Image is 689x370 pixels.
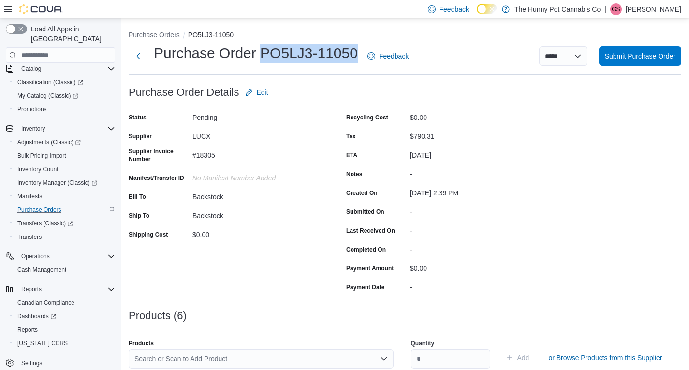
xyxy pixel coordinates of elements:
[14,191,115,202] span: Manifests
[129,310,187,322] h3: Products (6)
[14,104,115,115] span: Promotions
[14,218,115,229] span: Transfers (Classic)
[2,122,119,135] button: Inventory
[17,283,45,295] button: Reports
[129,231,168,238] label: Shipping Cost
[188,31,234,39] button: PO5LJ3-11050
[14,177,101,189] a: Inventory Manager (Classic)
[610,3,622,15] div: Gabi Sampaio
[21,252,50,260] span: Operations
[192,189,322,201] div: Backstock
[346,114,388,121] label: Recycling Cost
[14,324,42,336] a: Reports
[192,148,322,159] div: #18305
[514,3,601,15] p: The Hunny Pot Cannabis Co
[2,356,119,370] button: Settings
[17,152,66,160] span: Bulk Pricing Import
[410,185,540,197] div: [DATE] 2:39 PM
[10,296,119,310] button: Canadian Compliance
[14,150,70,162] a: Bulk Pricing Import
[14,297,115,309] span: Canadian Compliance
[129,148,189,163] label: Supplier Invoice Number
[14,191,46,202] a: Manifests
[129,46,148,66] button: Next
[17,105,47,113] span: Promotions
[21,125,45,133] span: Inventory
[14,136,115,148] span: Adjustments (Classic)
[17,299,74,307] span: Canadian Compliance
[10,176,119,190] a: Inventory Manager (Classic)
[17,123,115,134] span: Inventory
[129,133,152,140] label: Supplier
[14,311,115,322] span: Dashboards
[14,76,87,88] a: Classification (Classic)
[379,51,409,61] span: Feedback
[2,282,119,296] button: Reports
[346,208,384,216] label: Submitted On
[14,76,115,88] span: Classification (Classic)
[19,4,63,14] img: Cova
[440,4,469,14] span: Feedback
[17,206,61,214] span: Purchase Orders
[17,63,45,74] button: Catalog
[154,44,358,63] h1: Purchase Order PO5LJ3-11050
[410,280,540,291] div: -
[192,170,322,182] div: No Manifest Number added
[14,204,115,216] span: Purchase Orders
[380,355,388,363] button: Open list of options
[14,231,115,243] span: Transfers
[612,3,620,15] span: GS
[17,340,68,347] span: [US_STATE] CCRS
[626,3,681,15] p: [PERSON_NAME]
[10,337,119,350] button: [US_STATE] CCRS
[10,103,119,116] button: Promotions
[411,340,435,347] label: Quantity
[604,3,606,15] p: |
[10,203,119,217] button: Purchase Orders
[17,192,42,200] span: Manifests
[14,90,115,102] span: My Catalog (Classic)
[129,31,180,39] button: Purchase Orders
[129,87,239,98] h3: Purchase Order Details
[27,24,115,44] span: Load All Apps in [GEOGRAPHIC_DATA]
[17,165,59,173] span: Inventory Count
[10,135,119,149] a: Adjustments (Classic)
[14,204,65,216] a: Purchase Orders
[14,177,115,189] span: Inventory Manager (Classic)
[544,348,666,368] button: or Browse Products from this Supplier
[346,227,395,235] label: Last Received On
[14,338,72,349] a: [US_STATE] CCRS
[21,65,41,73] span: Catalog
[14,264,70,276] a: Cash Management
[2,250,119,263] button: Operations
[10,190,119,203] button: Manifests
[192,227,322,238] div: $0.00
[17,220,73,227] span: Transfers (Classic)
[10,263,119,277] button: Cash Management
[17,312,56,320] span: Dashboards
[410,242,540,253] div: -
[241,83,272,102] button: Edit
[548,353,662,363] span: or Browse Products from this Supplier
[14,104,51,115] a: Promotions
[410,204,540,216] div: -
[346,151,357,159] label: ETA
[346,133,356,140] label: Tax
[257,88,268,97] span: Edit
[17,283,115,295] span: Reports
[10,323,119,337] button: Reports
[17,123,49,134] button: Inventory
[14,163,115,175] span: Inventory Count
[517,353,529,363] span: Add
[477,4,497,14] input: Dark Mode
[10,217,119,230] a: Transfers (Classic)
[17,251,115,262] span: Operations
[17,266,66,274] span: Cash Management
[10,310,119,323] a: Dashboards
[10,149,119,163] button: Bulk Pricing Import
[10,75,119,89] a: Classification (Classic)
[14,324,115,336] span: Reports
[21,359,42,367] span: Settings
[410,261,540,272] div: $0.00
